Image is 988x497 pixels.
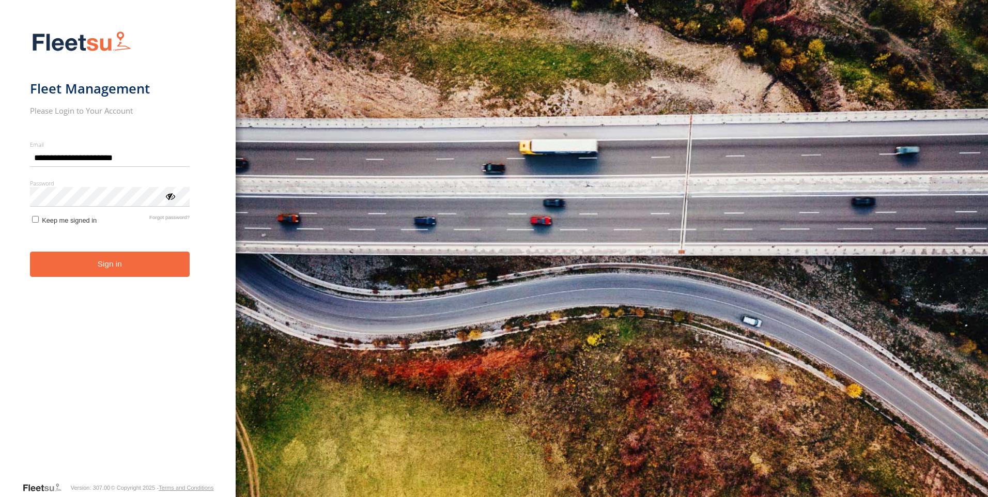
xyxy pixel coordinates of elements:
label: Password [30,179,190,187]
div: ViewPassword [165,191,175,201]
div: Version: 307.00 [71,485,110,491]
a: Visit our Website [22,483,70,493]
span: Keep me signed in [42,216,97,224]
button: Sign in [30,252,190,277]
h1: Fleet Management [30,80,190,97]
h2: Please Login to Your Account [30,105,190,116]
img: Fleetsu [30,29,133,55]
form: main [30,25,206,482]
a: Forgot password? [149,214,190,224]
div: © Copyright 2025 - [111,485,214,491]
input: Keep me signed in [32,216,39,223]
a: Terms and Conditions [159,485,213,491]
label: Email [30,141,190,148]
